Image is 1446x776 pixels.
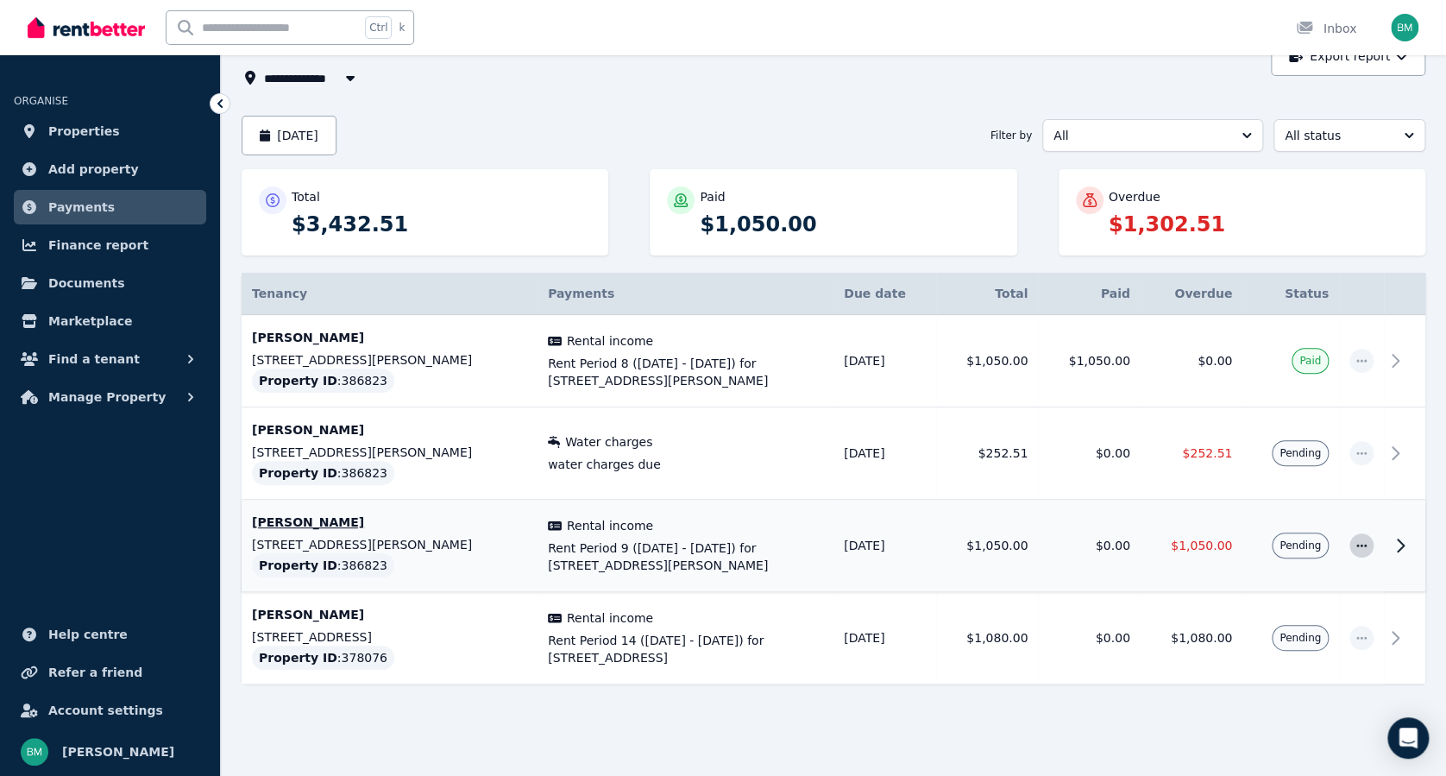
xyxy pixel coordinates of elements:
[1038,315,1140,407] td: $1,050.00
[48,662,142,683] span: Refer a friend
[1141,273,1242,315] th: Overdue
[833,407,936,500] td: [DATE]
[1171,631,1232,645] span: $1,080.00
[242,273,538,315] th: Tenancy
[1387,717,1429,759] div: Open Intercom Messenger
[292,188,320,205] p: Total
[1279,631,1321,645] span: Pending
[48,273,125,293] span: Documents
[567,332,653,350] span: Rental income
[1296,20,1356,37] div: Inbox
[14,380,206,414] button: Manage Property
[252,628,527,646] p: [STREET_ADDRESS]
[252,606,527,623] p: [PERSON_NAME]
[14,304,206,338] a: Marketplace
[1038,407,1140,500] td: $0.00
[48,121,120,142] span: Properties
[567,609,653,627] span: Rental income
[14,95,68,107] span: ORGANISE
[14,228,206,262] a: Finance report
[833,315,936,407] td: [DATE]
[259,372,337,389] span: Property ID
[14,114,206,148] a: Properties
[1198,354,1232,368] span: $0.00
[936,315,1038,407] td: $1,050.00
[259,464,337,482] span: Property ID
[1391,14,1418,41] img: Ben Mesisca
[1273,119,1425,152] button: All status
[1279,539,1321,552] span: Pending
[252,553,394,577] div: : 386823
[936,592,1038,685] td: $1,080.00
[252,514,527,531] p: [PERSON_NAME]
[21,738,48,766] img: Ben Mesisca
[48,235,148,256] span: Finance report
[548,456,823,473] span: water charges due
[28,15,145,41] img: RentBetter
[252,536,527,553] p: [STREET_ADDRESS][PERSON_NAME]
[252,351,527,369] p: [STREET_ADDRESS][PERSON_NAME]
[365,16,392,39] span: Ctrl
[936,273,1038,315] th: Total
[14,617,206,652] a: Help centre
[48,197,115,218] span: Payments
[936,407,1038,500] td: $252.51
[252,421,527,438] p: [PERSON_NAME]
[1182,446,1232,460] span: $252.51
[48,349,140,369] span: Find a tenant
[1042,119,1263,152] button: All
[48,700,163,721] span: Account settings
[548,539,823,574] span: Rent Period 9 ([DATE] - [DATE]) for [STREET_ADDRESS][PERSON_NAME]
[548,287,614,300] span: Payments
[252,646,394,670] div: : 378076
[252,369,394,393] div: : 386823
[990,129,1032,142] span: Filter by
[1271,36,1425,76] button: Export report
[242,116,336,155] button: [DATE]
[252,444,527,461] p: [STREET_ADDRESS][PERSON_NAME]
[833,500,936,592] td: [DATE]
[936,500,1038,592] td: $1,050.00
[48,311,132,331] span: Marketplace
[252,461,394,485] div: : 386823
[567,517,653,534] span: Rental income
[14,655,206,690] a: Refer a friend
[14,342,206,376] button: Find a tenant
[833,273,936,315] th: Due date
[1171,539,1232,552] span: $1,050.00
[1242,273,1339,315] th: Status
[833,592,936,685] td: [DATE]
[548,632,823,666] span: Rent Period 14 ([DATE] - [DATE]) for [STREET_ADDRESS]
[700,188,725,205] p: Paid
[1053,127,1228,144] span: All
[1109,211,1408,238] p: $1,302.51
[14,266,206,300] a: Documents
[1279,446,1321,460] span: Pending
[1299,354,1321,368] span: Paid
[62,741,174,762] span: [PERSON_NAME]
[292,211,591,238] p: $3,432.51
[48,159,139,180] span: Add property
[14,152,206,186] a: Add property
[48,387,166,407] span: Manage Property
[252,329,527,346] p: [PERSON_NAME]
[700,211,999,238] p: $1,050.00
[14,693,206,728] a: Account settings
[1038,500,1140,592] td: $0.00
[1109,188,1160,205] p: Overdue
[259,649,337,666] span: Property ID
[1038,592,1140,685] td: $0.00
[548,355,823,389] span: Rent Period 8 ([DATE] - [DATE]) for [STREET_ADDRESS][PERSON_NAME]
[1285,127,1390,144] span: All status
[48,624,128,645] span: Help centre
[14,190,206,224] a: Payments
[399,21,405,35] span: k
[1038,273,1140,315] th: Paid
[565,433,652,451] span: Water charges
[259,557,337,574] span: Property ID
